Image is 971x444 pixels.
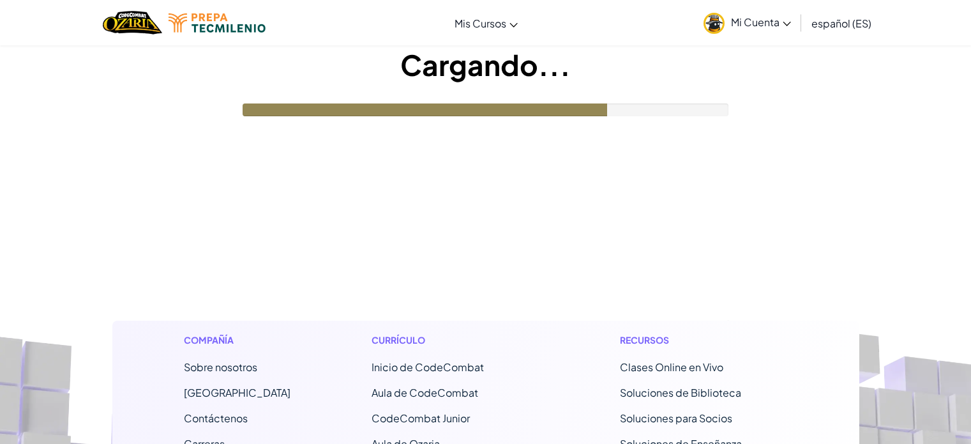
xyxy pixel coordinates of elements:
[731,15,791,29] span: Mi Cuenta
[448,6,524,40] a: Mis Cursos
[372,333,539,347] h1: Currículo
[620,360,723,374] a: Clases Online en Vivo
[184,333,290,347] h1: Compañía
[620,333,788,347] h1: Recursos
[184,360,257,374] a: Sobre nosotros
[805,6,878,40] a: español (ES)
[184,386,290,399] a: [GEOGRAPHIC_DATA]
[103,10,162,36] a: Ozaria by CodeCombat logo
[184,411,248,425] span: Contáctenos
[372,386,478,399] a: Aula de CodeCombat
[372,411,470,425] a: CodeCombat Junior
[620,411,732,425] a: Soluciones para Socios
[372,360,484,374] span: Inicio de CodeCombat
[103,10,162,36] img: Home
[811,17,871,30] span: español (ES)
[704,13,725,34] img: avatar
[620,386,741,399] a: Soluciones de Biblioteca
[697,3,797,43] a: Mi Cuenta
[455,17,506,30] span: Mis Cursos
[169,13,266,33] img: Tecmilenio logo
